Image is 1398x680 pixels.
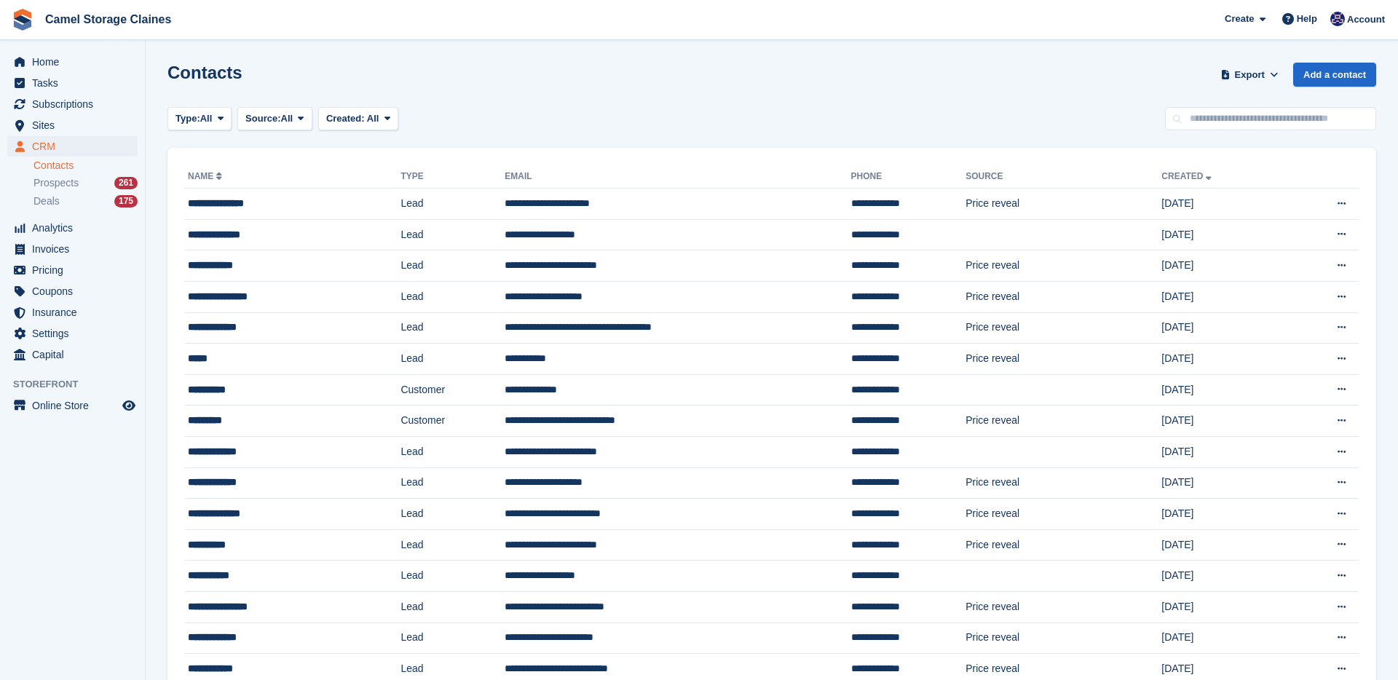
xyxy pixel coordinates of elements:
[400,344,505,375] td: Lead
[33,159,138,173] a: Contacts
[965,499,1161,530] td: Price reveal
[400,281,505,312] td: Lead
[1161,622,1287,654] td: [DATE]
[400,529,505,561] td: Lead
[1161,561,1287,592] td: [DATE]
[965,591,1161,622] td: Price reveal
[120,397,138,414] a: Preview store
[1161,467,1287,499] td: [DATE]
[32,302,119,323] span: Insurance
[400,622,505,654] td: Lead
[114,195,138,207] div: 175
[7,281,138,301] a: menu
[32,73,119,93] span: Tasks
[1161,529,1287,561] td: [DATE]
[400,591,505,622] td: Lead
[1161,591,1287,622] td: [DATE]
[32,281,119,301] span: Coupons
[7,302,138,323] a: menu
[32,136,119,157] span: CRM
[1161,281,1287,312] td: [DATE]
[400,499,505,530] td: Lead
[965,406,1161,437] td: Price reveal
[367,113,379,124] span: All
[7,218,138,238] a: menu
[33,194,60,208] span: Deals
[965,250,1161,282] td: Price reveal
[7,94,138,114] a: menu
[1161,312,1287,344] td: [DATE]
[114,177,138,189] div: 261
[400,561,505,592] td: Lead
[7,323,138,344] a: menu
[318,107,398,131] button: Created: All
[1161,499,1287,530] td: [DATE]
[175,111,200,126] span: Type:
[400,406,505,437] td: Customer
[965,189,1161,220] td: Price reveal
[400,250,505,282] td: Lead
[7,115,138,135] a: menu
[400,467,505,499] td: Lead
[7,344,138,365] a: menu
[32,323,119,344] span: Settings
[1297,12,1317,26] span: Help
[32,395,119,416] span: Online Store
[1161,250,1287,282] td: [DATE]
[13,377,145,392] span: Storefront
[1161,406,1287,437] td: [DATE]
[7,260,138,280] a: menu
[400,189,505,220] td: Lead
[851,165,966,189] th: Phone
[7,239,138,259] a: menu
[237,107,312,131] button: Source: All
[326,113,365,124] span: Created:
[33,175,138,191] a: Prospects 261
[965,344,1161,375] td: Price reveal
[400,312,505,344] td: Lead
[12,9,33,31] img: stora-icon-8386f47178a22dfd0bd8f6a31ec36ba5ce8667c1dd55bd0f319d3a0aa187defe.svg
[1161,436,1287,467] td: [DATE]
[1161,171,1215,181] a: Created
[505,165,850,189] th: Email
[32,239,119,259] span: Invoices
[32,344,119,365] span: Capital
[965,467,1161,499] td: Price reveal
[400,165,505,189] th: Type
[188,171,225,181] a: Name
[33,176,79,190] span: Prospects
[245,111,280,126] span: Source:
[281,111,293,126] span: All
[32,260,119,280] span: Pricing
[7,136,138,157] a: menu
[1293,63,1376,87] a: Add a contact
[39,7,177,31] a: Camel Storage Claines
[1235,68,1265,82] span: Export
[1217,63,1281,87] button: Export
[965,622,1161,654] td: Price reveal
[1225,12,1254,26] span: Create
[7,52,138,72] a: menu
[32,115,119,135] span: Sites
[1330,12,1345,26] img: Rod
[965,529,1161,561] td: Price reveal
[400,436,505,467] td: Lead
[965,281,1161,312] td: Price reveal
[32,218,119,238] span: Analytics
[7,73,138,93] a: menu
[1161,189,1287,220] td: [DATE]
[1161,344,1287,375] td: [DATE]
[400,374,505,406] td: Customer
[1161,374,1287,406] td: [DATE]
[32,52,119,72] span: Home
[7,395,138,416] a: menu
[965,312,1161,344] td: Price reveal
[167,107,232,131] button: Type: All
[965,165,1161,189] th: Source
[33,194,138,209] a: Deals 175
[167,63,242,82] h1: Contacts
[400,219,505,250] td: Lead
[1161,219,1287,250] td: [DATE]
[200,111,213,126] span: All
[32,94,119,114] span: Subscriptions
